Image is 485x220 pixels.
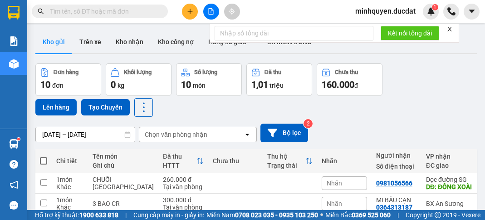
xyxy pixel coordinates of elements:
sup: 2 [304,119,313,128]
span: triệu [269,82,284,89]
div: VP nhận [426,153,480,160]
span: 160.000 [322,79,354,90]
div: CHUỐI PHÚ MỸ CR [93,176,154,190]
span: question-circle [10,160,18,169]
img: warehouse-icon [9,139,19,149]
span: | [397,210,399,220]
div: Khối lượng [124,69,152,75]
img: phone-icon [447,7,456,15]
button: Kho công nợ [151,31,201,53]
span: copyright [435,212,441,218]
div: Trạng thái [267,162,305,169]
span: plus [187,8,193,15]
div: Khác [56,183,83,190]
span: 1,01 [251,79,268,90]
span: kg [118,82,124,89]
button: Đã thu1,01 triệu [246,63,312,96]
button: Tạo Chuyến [81,99,130,115]
span: search [38,8,44,15]
div: HTTT [163,162,196,169]
img: logo-vxr [8,6,20,20]
div: Đã thu [265,69,281,75]
div: MI BẦU CẠN [376,196,417,204]
th: Toggle SortBy [263,149,317,173]
div: Ghi chú [93,162,154,169]
div: Chi tiết [56,157,83,165]
div: Tên món [93,153,154,160]
sup: 1 [432,4,438,10]
img: solution-icon [9,36,19,46]
button: Kho nhận [108,31,151,53]
div: Số điện thoại [376,163,417,170]
button: Đơn hàng10đơn [35,63,101,96]
button: Khối lượng0kg [106,63,171,96]
span: Miền Nam [206,210,318,220]
span: file-add [208,8,214,15]
div: Đơn hàng [54,69,78,75]
span: đ [354,82,358,89]
strong: 0708 023 035 - 0935 103 250 [235,211,318,219]
div: Tại văn phòng [163,183,204,190]
div: 0364313187 [376,204,412,211]
button: plus [182,4,198,20]
div: Người nhận [376,152,417,159]
sup: 1 [17,138,20,140]
button: Kho gửi [35,31,72,53]
span: đơn [52,82,64,89]
span: message [10,201,18,210]
div: Chọn văn phòng nhận [145,130,207,139]
span: ⚪️ [320,213,323,217]
span: Nhãn [327,200,342,207]
div: 0981056566 [376,180,412,187]
button: Chưa thu160.000đ [317,63,382,96]
span: Miền Bắc [325,210,391,220]
div: Số lượng [194,69,217,75]
img: icon-new-feature [427,7,435,15]
span: Nhãn [327,180,342,187]
div: 1 món [56,176,83,183]
strong: 1900 633 818 [79,211,118,219]
strong: 0369 525 060 [352,211,391,219]
span: 0 [111,79,116,90]
input: Nhập số tổng đài [215,26,373,40]
div: 1 món [56,196,83,204]
button: file-add [203,4,219,20]
svg: open [244,131,251,138]
button: Trên xe [72,31,108,53]
div: Tại văn phòng [163,204,204,211]
div: Chưa thu [335,69,358,75]
span: | [125,210,127,220]
span: Kết nối tổng đài [388,28,432,38]
div: 260.000 đ [163,176,204,183]
button: Số lượng10món [176,63,242,96]
button: caret-down [464,4,480,20]
span: Cung cấp máy in - giấy in: [133,210,204,220]
span: aim [229,8,235,15]
th: Toggle SortBy [158,149,208,173]
span: notification [10,180,18,189]
div: ĐC giao [426,162,480,169]
div: Thu hộ [267,153,305,160]
span: close [446,26,453,32]
button: aim [224,4,240,20]
div: 3 BAO CR [93,200,154,207]
button: Hàng đã giao [201,31,254,53]
span: 10 [40,79,50,90]
div: 300.000 đ [163,196,204,204]
span: 1 [433,4,436,10]
span: caret-down [468,7,476,15]
div: Đã thu [163,153,196,160]
input: Select a date range. [36,127,135,142]
div: Nhãn [322,157,367,165]
button: Lên hàng [35,99,77,115]
span: minhquyen.ducdat [348,5,423,17]
div: Chưa thu [213,157,258,165]
span: 10 [181,79,191,90]
input: Tìm tên, số ĐT hoặc mã đơn [50,6,157,16]
button: Bộ lọc [260,124,308,142]
button: Kết nối tổng đài [381,26,439,40]
img: warehouse-icon [9,59,19,69]
div: Khác [56,204,83,211]
span: Hỗ trợ kỹ thuật: [35,210,118,220]
span: món [193,82,206,89]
